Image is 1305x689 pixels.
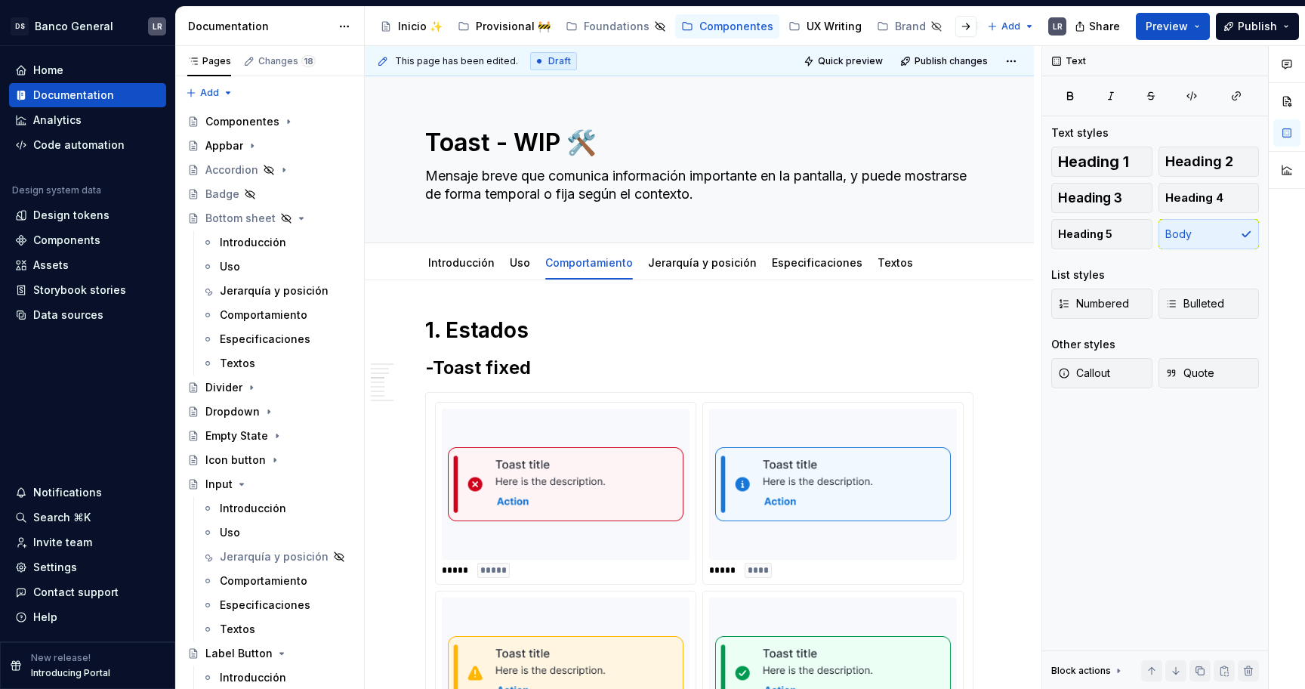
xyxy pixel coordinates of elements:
[205,114,279,129] div: Componentes
[187,55,231,67] div: Pages
[3,10,172,42] button: DSBanco GeneralLR
[1051,289,1152,319] button: Numbered
[33,510,91,525] div: Search ⌘K
[33,258,69,273] div: Assets
[799,51,890,72] button: Quick preview
[871,14,949,39] a: Brand
[33,307,103,323] div: Data sources
[220,501,286,516] div: Introducción
[196,569,358,593] a: Comportamiento
[181,448,358,472] a: Icon button
[983,16,1039,37] button: Add
[1136,13,1210,40] button: Preview
[220,598,310,613] div: Especificaciones
[181,400,358,424] a: Dropdown
[181,182,358,206] a: Badge
[422,164,970,206] textarea: Mensaje breve que comunica información importante en la pantalla, y puede mostrarse de forma temp...
[9,530,166,555] a: Invite team
[398,19,443,34] div: Inicio ✨
[220,549,329,564] div: Jerarquía y posición
[181,158,358,182] a: Accordion
[1158,358,1260,388] button: Quote
[9,605,166,629] button: Help
[560,14,672,39] a: Foundations
[196,521,358,545] a: Uso
[33,113,82,128] div: Analytics
[301,55,316,67] span: 18
[648,256,757,269] a: Jerarquía y posición
[196,255,358,279] a: Uso
[205,428,268,443] div: Empty State
[196,327,358,351] a: Especificaciones
[1058,154,1129,169] span: Heading 1
[548,55,571,67] span: Draft
[1051,665,1111,677] div: Block actions
[915,55,988,67] span: Publish changes
[1165,190,1223,205] span: Heading 4
[33,137,125,153] div: Code automation
[1051,660,1125,681] div: Block actions
[11,17,29,36] div: DS
[642,246,763,278] div: Jerarquía y posición
[205,477,233,492] div: Input
[1158,289,1260,319] button: Bulleted
[33,233,100,248] div: Components
[9,228,166,252] a: Components
[896,51,995,72] button: Publish changes
[1165,366,1214,381] span: Quote
[9,580,166,604] button: Contact support
[205,380,242,395] div: Divider
[181,375,358,400] a: Divider
[1158,183,1260,213] button: Heading 4
[181,134,358,158] a: Appbar
[1165,154,1233,169] span: Heading 2
[200,87,219,99] span: Add
[181,82,238,104] button: Add
[220,573,307,589] div: Comportamiento
[374,11,980,42] div: Page tree
[452,14,557,39] a: Provisional 🚧
[9,303,166,327] a: Data sources
[1051,183,1152,213] button: Heading 3
[504,246,536,278] div: Uso
[196,303,358,327] a: Comportamiento
[220,307,307,323] div: Comportamiento
[425,317,973,344] h1: 1. Estados
[220,259,240,274] div: Uso
[539,246,639,278] div: Comportamiento
[1051,125,1109,141] div: Text styles
[196,230,358,255] a: Introducción
[1158,147,1260,177] button: Heading 2
[33,283,126,298] div: Storybook stories
[9,480,166,505] button: Notifications
[205,404,260,419] div: Dropdown
[181,206,358,230] a: Bottom sheet
[33,88,114,103] div: Documentation
[258,55,316,67] div: Changes
[1053,20,1063,32] div: LR
[1058,296,1129,311] span: Numbered
[545,256,633,269] a: Comportamiento
[220,356,255,371] div: Textos
[205,453,266,468] div: Icon button
[153,20,162,32] div: LR
[205,138,243,153] div: Appbar
[422,125,970,161] textarea: Toast - WIP 🛠️
[9,108,166,132] a: Analytics
[1051,147,1152,177] button: Heading 1
[181,641,358,666] a: Label Button
[220,622,255,637] div: Textos
[395,55,518,67] span: This page has been edited.
[220,283,329,298] div: Jerarquía y posición
[196,496,358,521] a: Introducción
[782,14,868,39] a: UX Writing
[428,256,495,269] a: Introducción
[476,19,551,34] div: Provisional 🚧
[675,14,779,39] a: Componentes
[425,356,973,380] h2: -Toast fixed
[1089,19,1120,34] span: Share
[9,278,166,302] a: Storybook stories
[181,110,358,134] a: Componentes
[196,351,358,375] a: Textos
[12,184,101,196] div: Design system data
